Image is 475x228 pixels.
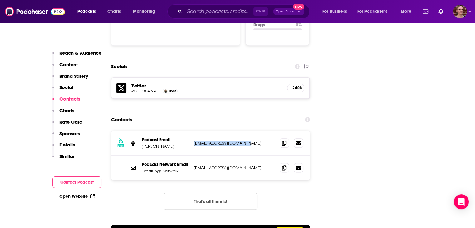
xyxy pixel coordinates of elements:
[77,7,96,16] span: Podcasts
[453,5,467,18] img: User Profile
[59,73,88,79] p: Brand Safety
[52,119,82,131] button: Rate Card
[142,137,189,142] p: Podcast Email
[194,165,275,171] p: [EMAIL_ADDRESS][DOMAIN_NAME]
[52,153,75,165] button: Similar
[59,84,73,90] p: Social
[185,7,253,17] input: Search podcasts, credits, & more...
[276,10,302,13] span: Open Advanced
[292,85,299,91] h5: 240k
[453,5,467,18] button: Show profile menu
[253,22,291,27] p: Drugs
[59,153,75,159] p: Similar
[131,89,161,93] a: @[GEOGRAPHIC_DATA]
[322,7,347,16] span: For Business
[164,89,167,93] img: Pablo Torre
[131,83,282,89] h5: Twitter
[164,193,257,210] button: Nothing here.
[353,7,396,17] button: open menu
[52,50,101,62] button: Reach & Audience
[173,4,316,19] div: Search podcasts, credits, & more...
[453,5,467,18] span: Logged in as katharinemidas
[454,194,469,209] div: Open Intercom Messenger
[133,7,155,16] span: Monitoring
[142,144,189,149] p: [PERSON_NAME]
[52,84,73,96] button: Social
[253,7,268,16] span: Ctrl K
[273,8,304,15] button: Open AdvancedNew
[59,194,95,199] a: Open Website
[59,119,82,125] p: Rate Card
[52,62,78,73] button: Content
[59,142,75,148] p: Details
[52,107,74,119] button: Charts
[52,142,75,153] button: Details
[59,107,74,113] p: Charts
[73,7,104,17] button: open menu
[59,131,80,136] p: Sponsors
[5,6,65,17] img: Podchaser - Follow, Share and Rate Podcasts
[401,7,411,16] span: More
[436,6,446,17] a: Show notifications dropdown
[318,7,355,17] button: open menu
[293,4,304,10] span: New
[59,62,78,67] p: Content
[142,162,189,167] p: Podcast Network Email
[296,22,302,27] p: 0 %
[103,7,125,17] a: Charts
[420,6,431,17] a: Show notifications dropdown
[142,168,189,174] p: DraftKings Network
[111,61,127,72] h2: Socials
[107,7,121,16] span: Charts
[117,143,124,148] h3: RSS
[111,114,132,126] h2: Contacts
[396,7,419,17] button: open menu
[52,96,80,107] button: Contacts
[52,73,88,85] button: Brand Safety
[169,89,176,93] span: Host
[59,96,80,102] p: Contacts
[129,7,163,17] button: open menu
[194,141,275,146] p: [EMAIL_ADDRESS][DOMAIN_NAME]
[52,176,101,188] button: Contact Podcast
[52,131,80,142] button: Sponsors
[59,50,101,56] p: Reach & Audience
[357,7,387,16] span: For Podcasters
